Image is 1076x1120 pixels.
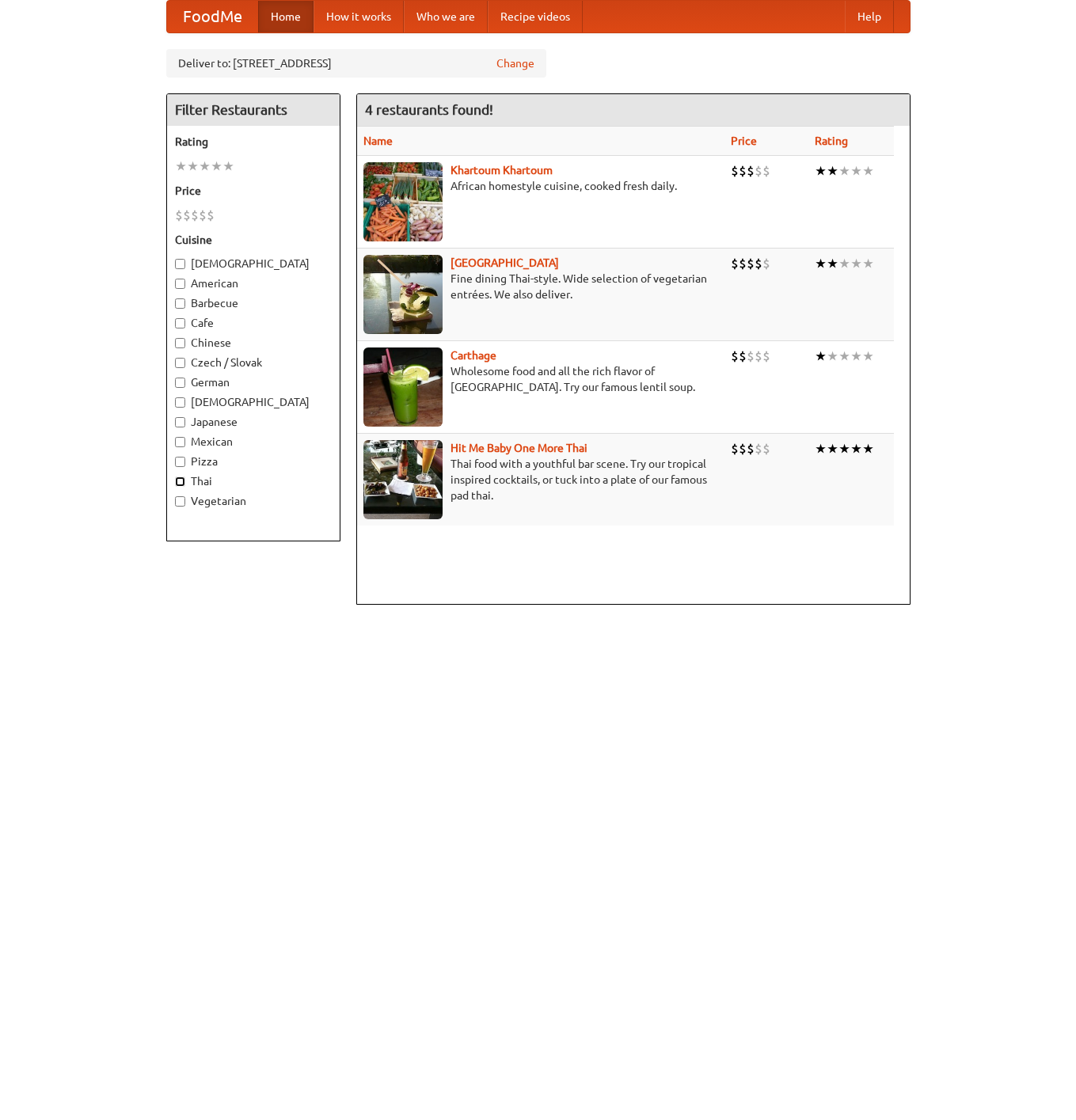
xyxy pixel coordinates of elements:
[827,347,838,365] li: ★
[762,162,770,180] li: $
[747,347,755,365] li: $
[363,135,393,147] a: Name
[314,1,404,32] a: How it works
[827,162,838,180] li: ★
[363,363,718,395] p: Wholesome food and all the rich flavor of [GEOGRAPHIC_DATA]. Try our famous lentil soup.
[496,55,534,71] a: Change
[175,434,332,450] label: Mexican
[747,440,755,457] li: $
[862,255,874,272] li: ★
[363,456,718,503] p: Thai food with a youthful bar scene. Try our tropical inspired cocktails, or tuck into a plate of...
[175,394,332,410] label: [DEMOGRAPHIC_DATA]
[747,162,755,180] li: $
[167,1,258,32] a: FoodMe
[762,255,770,272] li: $
[175,298,185,309] input: Barbecue
[175,457,185,467] input: Pizza
[175,183,332,199] h5: Price
[762,347,770,365] li: $
[175,355,332,370] label: Czech / Slovak
[488,1,583,32] a: Recipe videos
[731,440,739,457] li: $
[815,440,827,457] li: ★
[175,335,332,351] label: Chinese
[166,49,546,78] div: Deliver to: [STREET_ADDRESS]
[175,259,185,269] input: [DEMOGRAPHIC_DATA]
[451,442,587,454] a: Hit Me Baby One More Thai
[850,347,862,365] li: ★
[815,255,827,272] li: ★
[175,374,332,390] label: German
[451,256,559,269] a: [GEOGRAPHIC_DATA]
[838,347,850,365] li: ★
[363,255,443,334] img: satay.jpg
[862,162,874,180] li: ★
[175,318,185,328] input: Cafe
[451,349,496,362] a: Carthage
[175,378,185,388] input: German
[175,256,332,271] label: [DEMOGRAPHIC_DATA]
[363,178,718,194] p: African homestyle cuisine, cooked fresh daily.
[850,440,862,457] li: ★
[739,440,747,457] li: $
[175,397,185,408] input: [DEMOGRAPHIC_DATA]
[363,440,443,519] img: babythai.jpg
[845,1,894,32] a: Help
[755,162,762,180] li: $
[175,493,332,509] label: Vegetarian
[762,440,770,457] li: $
[862,440,874,457] li: ★
[175,232,332,248] h5: Cuisine
[175,473,332,489] label: Thai
[175,207,183,224] li: $
[175,158,187,175] li: ★
[175,417,185,427] input: Japanese
[731,347,739,365] li: $
[363,162,443,241] img: khartoum.jpg
[755,255,762,272] li: $
[175,134,332,150] h5: Rating
[731,135,757,147] a: Price
[199,158,211,175] li: ★
[207,207,215,224] li: $
[731,162,739,180] li: $
[850,162,862,180] li: ★
[175,275,332,291] label: American
[175,437,185,447] input: Mexican
[175,476,185,487] input: Thai
[815,162,827,180] li: ★
[739,347,747,365] li: $
[838,162,850,180] li: ★
[755,347,762,365] li: $
[755,440,762,457] li: $
[739,162,747,180] li: $
[815,135,848,147] a: Rating
[451,164,553,177] a: Khartoum Khartoum
[175,358,185,368] input: Czech / Slovak
[175,414,332,430] label: Japanese
[175,454,332,469] label: Pizza
[731,255,739,272] li: $
[199,207,207,224] li: $
[183,207,191,224] li: $
[258,1,314,32] a: Home
[175,279,185,289] input: American
[363,347,443,427] img: carthage.jpg
[211,158,222,175] li: ★
[815,347,827,365] li: ★
[187,158,199,175] li: ★
[191,207,199,224] li: $
[838,255,850,272] li: ★
[404,1,488,32] a: Who we are
[850,255,862,272] li: ★
[175,295,332,311] label: Barbecue
[167,94,340,126] h4: Filter Restaurants
[739,255,747,272] li: $
[175,338,185,348] input: Chinese
[365,102,493,117] ng-pluralize: 4 restaurants found!
[862,347,874,365] li: ★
